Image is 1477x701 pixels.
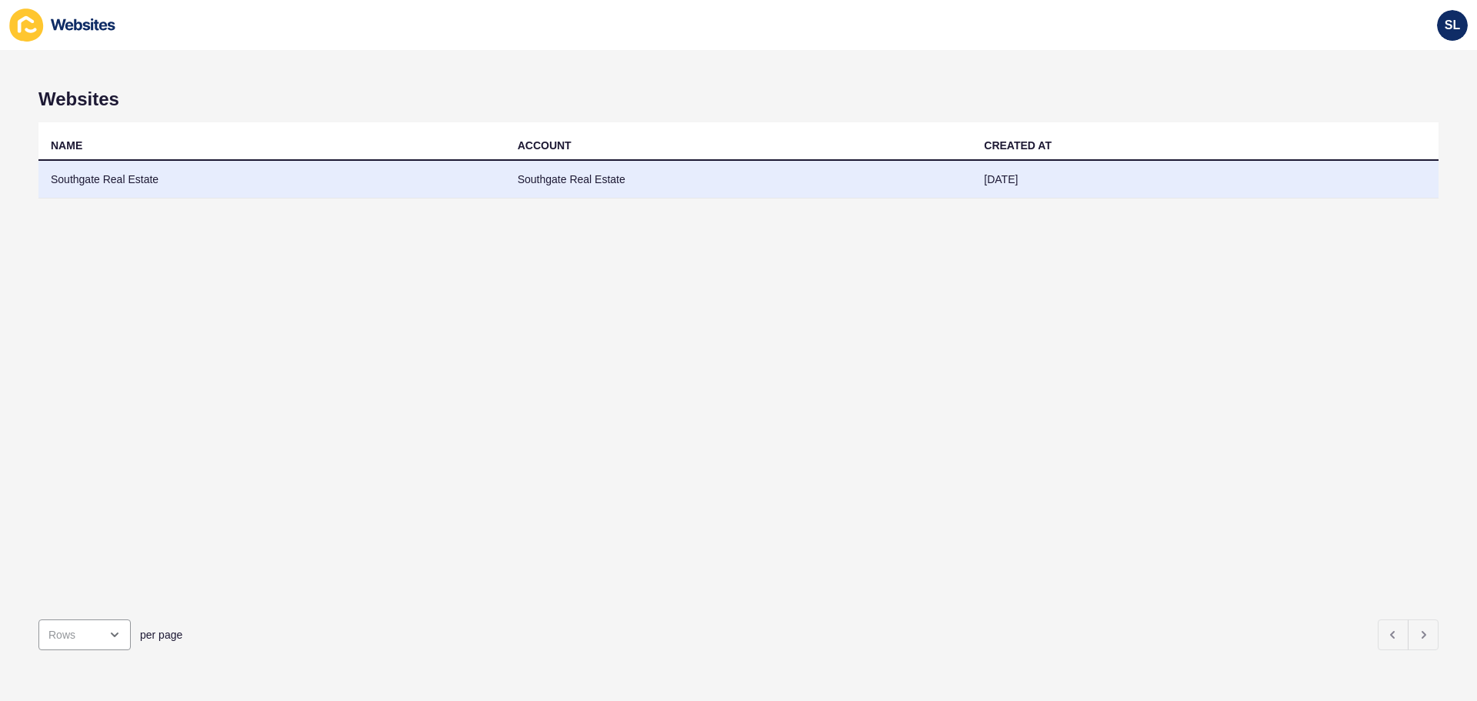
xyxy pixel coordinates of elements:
[51,138,82,153] div: NAME
[38,619,131,650] div: open menu
[140,627,182,643] span: per page
[38,161,505,199] td: Southgate Real Estate
[984,138,1052,153] div: CREATED AT
[1445,18,1460,33] span: SL
[505,161,972,199] td: Southgate Real Estate
[38,88,1439,110] h1: Websites
[518,138,572,153] div: ACCOUNT
[972,161,1439,199] td: [DATE]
